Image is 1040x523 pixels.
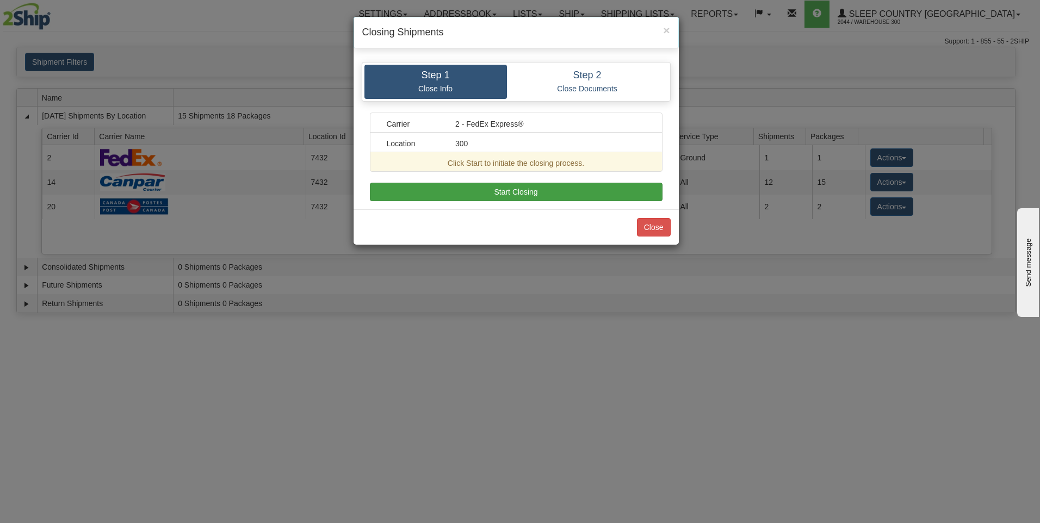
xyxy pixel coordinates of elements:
[515,70,660,81] h4: Step 2
[8,9,101,17] div: Send message
[362,26,670,40] h4: Closing Shipments
[507,65,668,99] a: Step 2 Close Documents
[379,138,448,149] div: Location
[379,158,654,169] div: Click Start to initiate the closing process.
[515,84,660,94] p: Close Documents
[1015,206,1039,317] iframe: chat widget
[663,24,670,36] span: ×
[364,65,507,99] a: Step 1 Close Info
[370,183,663,201] button: Start Closing
[373,84,499,94] p: Close Info
[373,70,499,81] h4: Step 1
[637,218,671,236] button: Close
[663,24,670,36] button: Close
[447,119,654,129] div: 2 - FedEx Express®
[447,138,654,149] div: 300
[379,119,448,129] div: Carrier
